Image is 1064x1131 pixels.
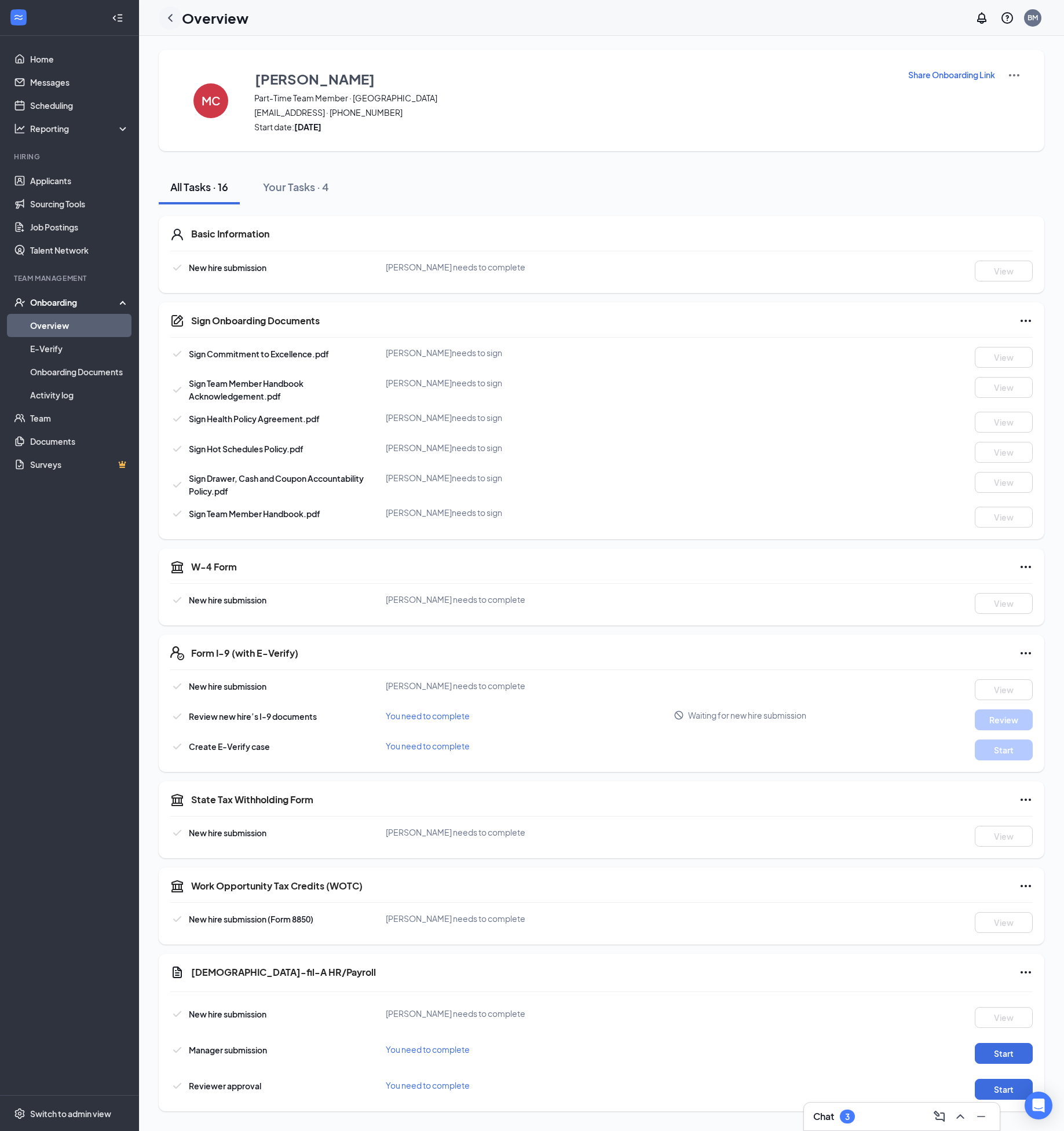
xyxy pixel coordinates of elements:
span: New hire submission [189,828,266,838]
span: Sign Hot Schedules Policy.pdf [189,444,304,454]
svg: ChevronUp [953,1110,967,1123]
span: Start date: [254,121,893,133]
svg: Checkmark [170,347,184,361]
span: [PERSON_NAME] needs to complete [386,913,525,924]
span: You need to complete [386,741,470,751]
div: [PERSON_NAME] needs to sign [386,377,673,389]
svg: TaxGovernmentIcon [170,560,184,574]
div: Hiring [14,152,127,162]
svg: Ellipses [1019,879,1033,893]
svg: Checkmark [170,261,184,274]
a: Messages [30,71,129,94]
h3: [PERSON_NAME] [255,69,375,89]
button: Start [975,1043,1033,1064]
div: BM [1028,13,1038,23]
svg: Checkmark [170,412,184,426]
h4: MC [202,97,221,105]
button: View [975,261,1033,281]
svg: Ellipses [1019,793,1033,807]
svg: Checkmark [170,826,184,840]
svg: Document [170,965,184,979]
svg: Checkmark [170,1043,184,1057]
svg: CompanyDocumentIcon [170,314,184,328]
span: Sign Team Member Handbook Acknowledgement.pdf [189,378,304,401]
div: Open Intercom Messenger [1025,1092,1052,1119]
span: Reviewer approval [189,1081,261,1091]
h5: Form I-9 (with E-Verify) [191,647,298,660]
strong: [DATE] [294,122,321,132]
svg: Analysis [14,123,25,134]
a: Applicants [30,169,129,192]
span: [PERSON_NAME] needs to complete [386,827,525,837]
button: Review [975,709,1033,730]
svg: Checkmark [170,478,184,492]
svg: Ellipses [1019,314,1033,328]
svg: Checkmark [170,442,184,456]
button: [PERSON_NAME] [254,68,893,89]
a: Talent Network [30,239,129,262]
svg: Checkmark [170,593,184,607]
div: Team Management [14,273,127,283]
svg: Checkmark [170,1079,184,1093]
a: E-Verify [30,337,129,360]
svg: Checkmark [170,709,184,723]
span: New hire submission (Form 8850) [189,914,313,924]
button: View [975,507,1033,528]
span: New hire submission [189,262,266,273]
a: Documents [30,430,129,453]
button: View [975,472,1033,493]
a: Onboarding Documents [30,360,129,383]
svg: UserCheck [14,297,25,308]
svg: Checkmark [170,740,184,753]
svg: Settings [14,1108,25,1119]
svg: Checkmark [170,507,184,521]
svg: Ellipses [1019,965,1033,979]
div: [PERSON_NAME] needs to sign [386,507,673,518]
button: Start [975,1079,1033,1100]
span: Sign Drawer, Cash and Coupon Accountability Policy.pdf [189,473,364,496]
a: Team [30,407,129,430]
span: Sign Commitment to Excellence.pdf [189,349,329,359]
svg: QuestionInfo [1000,11,1014,25]
svg: Checkmark [170,912,184,926]
a: Job Postings [30,215,129,239]
div: Switch to admin view [30,1108,111,1119]
svg: Ellipses [1019,646,1033,660]
h1: Overview [182,8,248,28]
button: ChevronUp [951,1107,970,1126]
a: Scheduling [30,94,129,117]
h5: Work Opportunity Tax Credits (WOTC) [191,880,363,892]
svg: TaxGovernmentIcon [170,879,184,893]
svg: FormI9EVerifyIcon [170,646,184,660]
button: View [975,826,1033,847]
svg: Notifications [975,11,989,25]
svg: Checkmark [170,679,184,693]
button: View [975,593,1033,614]
div: All Tasks · 16 [170,180,228,194]
svg: TaxGovernmentIcon [170,793,184,807]
span: You need to complete [386,1044,470,1055]
span: Waiting for new hire submission [688,709,806,721]
span: New hire submission [189,1009,266,1019]
svg: Minimize [974,1110,988,1123]
div: 3 [845,1112,850,1122]
a: Home [30,47,129,71]
h5: Basic Information [191,228,269,240]
a: Activity log [30,383,129,407]
a: Sourcing Tools [30,192,129,215]
span: New hire submission [189,681,266,691]
svg: Checkmark [170,383,184,397]
button: ComposeMessage [930,1107,949,1126]
a: Overview [30,314,129,337]
button: Start [975,740,1033,760]
h5: W-4 Form [191,561,237,573]
div: Onboarding [30,297,119,308]
svg: ChevronLeft [163,11,177,25]
span: [PERSON_NAME] needs to complete [386,594,525,605]
h5: [DEMOGRAPHIC_DATA]-fil-A HR/Payroll [191,966,376,979]
svg: WorkstreamLogo [13,12,24,23]
div: Reporting [30,123,130,134]
span: [EMAIL_ADDRESS] · [PHONE_NUMBER] [254,107,893,118]
button: MC [182,68,240,133]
